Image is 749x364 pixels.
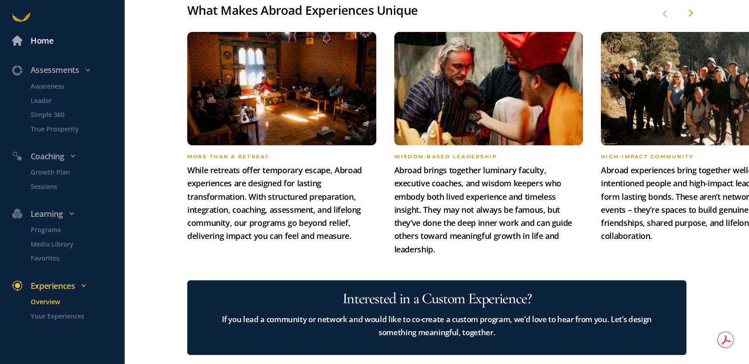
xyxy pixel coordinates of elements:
h4: More than a Retreat [187,145,376,160]
p: Abroad brings together luminary faculty, executive coaches, and wisdom keepers who embody both li... [394,164,583,256]
h4: Wisdom-Based Leadership [394,153,583,160]
a: Favorites [18,253,125,263]
a: True Prosperity [18,123,125,134]
img: StaticHighlights1.png [187,32,376,145]
p: Sessions [31,181,123,191]
a: Media Library [18,239,125,249]
p: Programs [31,225,123,235]
div: Experiences [6,279,129,292]
a: Leader [18,95,125,105]
p: Awareness [31,81,123,91]
p: Growth Plan [31,167,123,177]
div: Assessments [6,63,129,76]
div: Learning [6,207,129,220]
h1: What Makes Abroad Experiences Unique [187,1,686,20]
p: Favorites [31,253,123,263]
a: Simple 360 [18,109,125,120]
a: Awareness [18,81,125,91]
p: Simple 360 [31,109,123,120]
img: StaticHighlights2.png [394,32,583,145]
div: Home [31,34,54,47]
a: Overview [18,297,125,307]
p: If you lead a community or network and would like to co-create a custom program, we’d love to hea... [212,313,662,339]
p: Leader [31,95,123,105]
a: Programs [18,225,125,235]
a: Your Experiences [18,310,125,321]
p: Overview [31,297,123,307]
p: While retreats offer temporary escape, Abroad experiences are designed for lasting transformation... [187,164,376,243]
h1: Interested in a Custom Experience? [212,288,662,309]
div: Coaching [6,150,129,163]
p: True Prosperity [31,123,123,134]
a: Sessions [18,181,125,191]
p: Your Experiences [31,310,123,321]
a: Growth Plan [18,167,125,177]
p: Media Library [31,239,123,249]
